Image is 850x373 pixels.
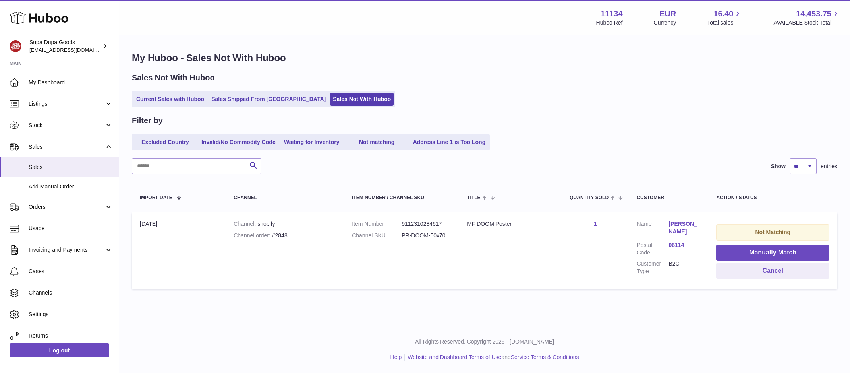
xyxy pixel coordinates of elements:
span: Listings [29,100,104,108]
dt: Customer Type [637,260,668,275]
a: Not matching [345,136,409,149]
a: 1 [594,221,597,227]
span: My Dashboard [29,79,113,86]
dt: Channel SKU [352,232,402,239]
a: Log out [10,343,109,357]
span: Channels [29,289,113,297]
dt: Postal Code [637,241,668,256]
div: Channel [234,195,336,200]
a: Waiting for Inventory [280,136,344,149]
div: MF DOOM Poster [467,220,554,228]
a: [PERSON_NAME] [668,220,700,235]
div: Action / Status [716,195,829,200]
h2: Sales Not With Huboo [132,72,215,83]
h2: Filter by [132,115,163,126]
div: Item Number / Channel SKU [352,195,451,200]
span: Invoicing and Payments [29,246,104,254]
strong: Not Matching [755,229,790,235]
div: #2848 [234,232,336,239]
div: Currency [654,19,676,27]
div: Supa Dupa Goods [29,39,101,54]
dd: PR-DOOM-50x70 [402,232,451,239]
a: Service Terms & Conditions [511,354,579,360]
span: [EMAIL_ADDRESS][DOMAIN_NAME] [29,47,117,53]
a: Current Sales with Huboo [133,93,207,106]
div: Huboo Ref [596,19,623,27]
span: Stock [29,122,104,129]
span: Sales [29,143,104,151]
strong: Channel [234,221,257,227]
a: Help [390,354,402,360]
dt: Name [637,220,668,237]
label: Show [771,163,786,170]
span: Usage [29,225,113,232]
span: Add Manual Order [29,183,113,190]
dt: Item Number [352,220,402,228]
li: and [405,354,579,361]
span: Cases [29,268,113,275]
button: Manually Match [716,245,829,261]
a: Sales Not With Huboo [330,93,394,106]
span: Orders [29,203,104,211]
img: hello@slayalldayofficial.com [10,40,21,52]
a: 14,453.75 AVAILABLE Stock Total [773,8,840,27]
button: Cancel [716,263,829,279]
strong: EUR [659,8,676,19]
strong: Channel order [234,232,272,239]
td: [DATE] [132,212,226,289]
dd: B2C [668,260,700,275]
a: Sales Shipped From [GEOGRAPHIC_DATA] [209,93,328,106]
dd: 9112310284617 [402,220,451,228]
span: Settings [29,311,113,318]
span: Sales [29,163,113,171]
strong: 11134 [601,8,623,19]
span: Returns [29,332,113,340]
div: Customer [637,195,700,200]
span: AVAILABLE Stock Total [773,19,840,27]
span: Title [467,195,480,200]
h1: My Huboo - Sales Not With Huboo [132,52,837,64]
a: Excluded Country [133,136,197,149]
span: Quantity Sold [570,195,609,200]
span: 14,453.75 [796,8,831,19]
span: entries [821,163,837,170]
span: Total sales [707,19,742,27]
a: Website and Dashboard Terms of Use [408,354,501,360]
a: Address Line 1 is Too Long [410,136,489,149]
span: 16.40 [713,8,733,19]
div: shopify [234,220,336,228]
a: 06114 [668,241,700,249]
span: Import date [140,195,172,200]
a: Invalid/No Commodity Code [199,136,278,149]
a: 16.40 Total sales [707,8,742,27]
p: All Rights Reserved. Copyright 2025 - [DOMAIN_NAME] [126,338,844,346]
